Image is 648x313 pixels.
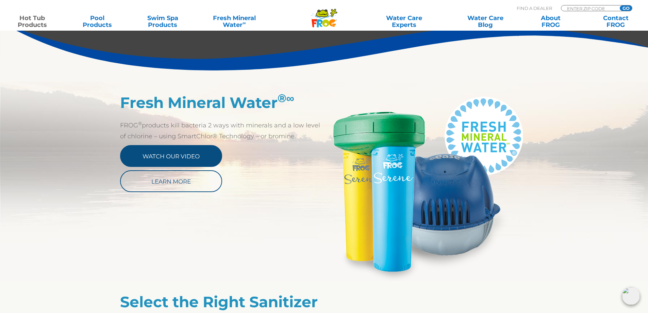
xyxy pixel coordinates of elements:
a: PoolProducts [72,15,123,28]
sup: ∞ [243,20,246,26]
a: Watch Our Video [120,145,222,167]
a: Learn More [120,170,222,192]
img: Serene_@ease_FMW [324,94,528,281]
a: Hot TubProducts [7,15,57,28]
h2: Select the Right Sanitizer [120,293,324,311]
input: Zip Code Form [566,5,612,11]
sup: ® [138,121,142,126]
a: Swim SpaProducts [137,15,188,28]
p: FROG products kill bacteria 2 ways with minerals and a low level of chlorine – using SmartChlor® ... [120,120,324,142]
a: Water CareExperts [363,15,445,28]
p: Find A Dealer [517,5,552,11]
em: ∞ [286,91,295,105]
a: Fresh MineralWater∞ [202,15,266,28]
h2: Fresh Mineral Water [120,94,324,111]
a: AboutFROG [525,15,576,28]
input: GO [620,5,632,11]
img: openIcon [622,287,640,305]
a: ContactFROG [591,15,641,28]
a: Water CareBlog [460,15,511,28]
sup: ® [278,91,295,105]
